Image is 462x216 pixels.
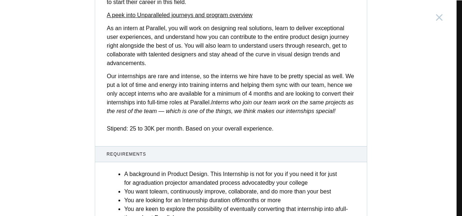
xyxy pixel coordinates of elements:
[220,180,268,186] strong: process advocated
[107,151,356,157] span: Requirements
[124,187,355,196] li: You want to
[107,12,252,18] a: A peek into Unparalleled journeys and program overview
[107,125,126,132] strong: Stipend
[192,180,218,186] strong: mandated
[136,180,182,186] strong: graduation project
[107,72,355,133] p: Our internships are rare and intense, so the interns we hire have to be pretty special as well. W...
[124,170,355,187] li: A background in Product Design. This Internship is not for you if you need it for just for a or a...
[237,197,240,203] strong: 6
[107,99,353,114] em: Interns who join our team work on the same projects as the rest of the team — which is one of the...
[107,24,355,68] p: As an intern at Parallel, you will work on designing real solutions, learn to deliver exceptional...
[124,196,355,205] li: You are looking for an Internship duration of
[240,197,281,203] strong: months or more
[154,188,331,195] strong: learn, continuously improve, collaborate, and do more than your best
